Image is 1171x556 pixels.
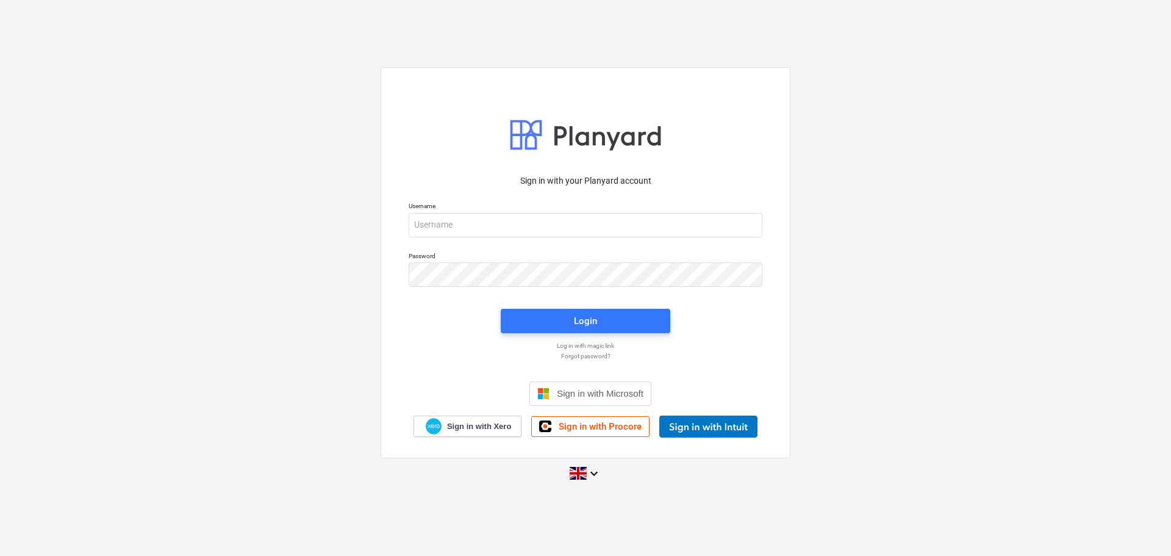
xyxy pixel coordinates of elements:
button: Login [501,309,670,333]
div: Login [574,313,597,329]
span: Sign in with Microsoft [557,388,643,399]
i: keyboard_arrow_down [587,466,601,481]
a: Log in with magic link [403,342,768,350]
p: Sign in with your Planyard account [409,175,762,187]
p: Username [409,202,762,212]
img: Microsoft logo [537,388,550,400]
a: Forgot password? [403,352,768,360]
span: Sign in with Xero [447,421,511,432]
span: Sign in with Procore [559,421,642,432]
img: Xero logo [426,418,442,435]
p: Password [409,252,762,262]
a: Sign in with Xero [414,416,522,437]
a: Sign in with Procore [531,416,650,437]
input: Username [409,213,762,237]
